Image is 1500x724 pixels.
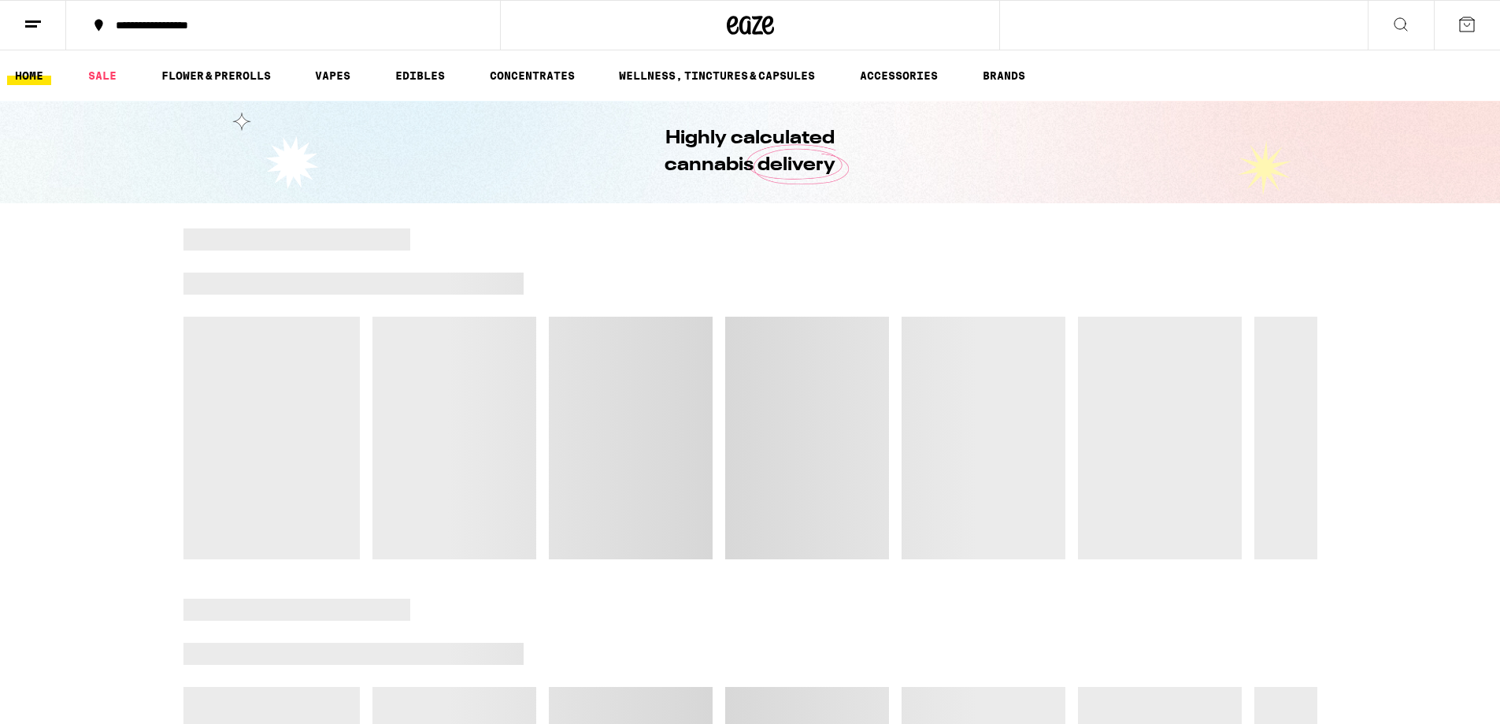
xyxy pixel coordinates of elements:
a: FLOWER & PREROLLS [154,66,279,85]
a: ACCESSORIES [852,66,946,85]
h1: Highly calculated cannabis delivery [620,125,880,179]
a: CONCENTRATES [482,66,583,85]
a: SALE [80,66,124,85]
a: BRANDS [975,66,1033,85]
a: WELLNESS, TINCTURES & CAPSULES [611,66,823,85]
a: EDIBLES [387,66,453,85]
a: HOME [7,66,51,85]
a: VAPES [307,66,358,85]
